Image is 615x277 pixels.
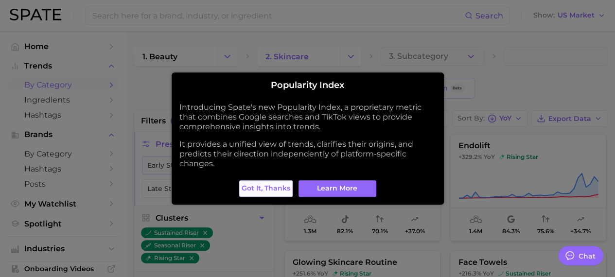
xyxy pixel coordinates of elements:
span: Learn More [317,184,357,192]
p: It provides a unified view of trends, clarifies their origins, and predicts their direction indep... [179,139,436,169]
span: Got it, thanks [242,184,290,192]
p: Introducing Spate's new Popularity Index, a proprietary metric that combines Google searches and ... [179,103,436,132]
a: Learn More [299,180,376,197]
button: Got it, thanks [239,180,293,197]
h2: Popularity Index [179,80,436,91]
